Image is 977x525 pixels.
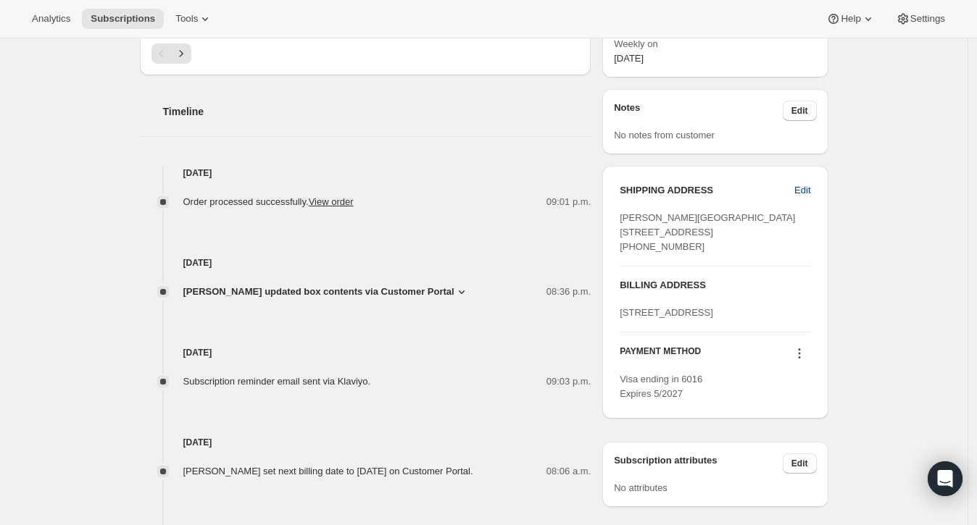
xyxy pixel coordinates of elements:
span: Settings [910,13,945,25]
span: No notes from customer [614,130,715,140]
span: Help [841,13,860,25]
span: Subscription reminder email sent via Klaviyo. [183,376,371,387]
span: [DATE] [614,53,644,64]
span: Tools [175,13,198,25]
button: Analytics [23,9,79,29]
span: No attributes [614,482,668,493]
button: Settings [887,9,954,29]
h4: [DATE] [140,435,591,450]
a: View order [309,196,354,207]
span: [PERSON_NAME] set next billing date to [DATE] on Customer Portal. [183,466,473,476]
span: Subscriptions [91,13,155,25]
button: Help [818,9,884,29]
button: Next [171,43,191,64]
h4: [DATE] [140,256,591,270]
h3: SHIPPING ADDRESS [620,183,794,198]
div: Open Intercom Messenger [928,461,963,496]
span: [PERSON_NAME] updated box contents via Customer Portal [183,285,454,299]
button: Tools [167,9,221,29]
h2: Timeline [163,104,591,119]
button: Subscriptions [82,9,164,29]
span: 09:01 p.m. [546,195,591,209]
span: [PERSON_NAME][GEOGRAPHIC_DATA][STREET_ADDRESS] [PHONE_NUMBER] [620,212,795,252]
button: [PERSON_NAME] updated box contents via Customer Portal [183,285,469,299]
button: Edit [786,179,819,202]
span: Edit [791,105,808,117]
span: Analytics [32,13,70,25]
span: Edit [791,458,808,469]
span: Order processed successfully. [183,196,354,207]
nav: Pagination [151,43,580,64]
span: [STREET_ADDRESS] [620,307,713,318]
h4: [DATE] [140,345,591,360]
span: Edit [794,183,810,198]
h3: Subscription attributes [614,453,783,474]
span: 08:06 a.m. [546,464,591,479]
h3: PAYMENT METHOD [620,345,701,365]
button: Edit [783,101,817,121]
button: Edit [783,453,817,474]
span: Weekly on [614,37,816,51]
h4: [DATE] [140,166,591,180]
span: Visa ending in 6016 Expires 5/2027 [620,374,702,399]
h3: BILLING ADDRESS [620,278,810,293]
h3: Notes [614,101,783,121]
span: 08:36 p.m. [546,285,591,299]
span: 09:03 p.m. [546,374,591,389]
